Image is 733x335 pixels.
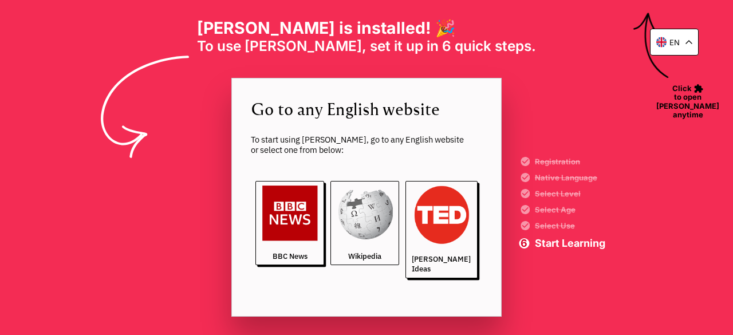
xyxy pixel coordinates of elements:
a: BBC News [255,181,324,265]
span: Native Language [535,174,605,182]
span: To start using [PERSON_NAME], go to any English website or select one from below: [251,135,482,156]
span: Start Learning [535,238,605,249]
span: BBC News [273,251,308,261]
img: bbc [262,186,318,241]
span: Wikipedia [348,251,381,261]
a: [PERSON_NAME] Ideas [405,181,478,278]
span: Select Age [535,206,605,214]
img: wikipedia [337,186,393,241]
p: en [669,38,680,47]
h1: [PERSON_NAME] is installed! 🎉 [197,18,536,38]
a: Wikipedia [330,181,399,265]
img: ted [412,186,471,245]
span: [PERSON_NAME] Ideas [412,254,471,274]
span: Go to any English website [251,97,482,120]
span: Registration [535,158,605,165]
span: Select Level [535,190,605,198]
span: To use [PERSON_NAME], set it up in 6 quick steps. [197,38,536,54]
span: Click to open [PERSON_NAME] anytime [652,81,724,120]
span: Select Use [535,222,605,230]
